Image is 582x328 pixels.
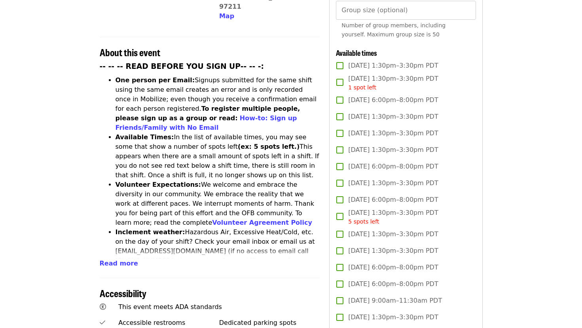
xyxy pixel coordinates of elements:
span: [DATE] 6:00pm–8:00pm PDT [348,263,438,272]
strong: Available Times: [116,133,174,141]
li: Hazardous Air, Excessive Heat/Cold, etc. on the day of your shift? Check your email inbox or emai... [116,228,320,275]
a: How-to: Sign up Friends/Family with No Email [116,114,297,131]
span: [DATE] 1:30pm–3:30pm PDT [348,229,438,239]
span: [DATE] 6:00pm–8:00pm PDT [348,162,438,171]
span: [DATE] 1:30pm–3:30pm PDT [348,74,438,92]
span: [DATE] 6:00pm–8:00pm PDT [348,95,438,105]
i: check icon [100,319,105,326]
li: We welcome and embrace the diversity in our community. We embrace the reality that we work at dif... [116,180,320,228]
span: [DATE] 9:00am–11:30am PDT [348,296,442,305]
span: Available times [336,47,377,58]
strong: Volunteer Expectations: [116,181,201,188]
span: [DATE] 1:30pm–3:30pm PDT [348,313,438,322]
span: This event meets ADA standards [118,303,222,311]
span: Number of group members, including yourself. Maximum group size is 50 [341,22,446,38]
span: Accessibility [100,286,146,300]
span: 1 spot left [348,84,376,91]
span: [DATE] 6:00pm–8:00pm PDT [348,195,438,205]
li: Signups submitted for the same shift using the same email creates an error and is only recorded o... [116,76,320,133]
strong: -- -- -- READ BEFORE YOU SIGN UP-- -- -: [100,62,264,70]
span: [DATE] 1:30pm–3:30pm PDT [348,145,438,155]
span: Map [219,12,234,20]
div: Accessible restrooms [118,318,219,328]
a: Volunteer Agreement Policy [212,219,312,226]
span: [DATE] 1:30pm–3:30pm PDT [348,208,438,226]
span: Read more [100,260,138,267]
strong: One person per Email: [116,76,195,84]
span: [DATE] 1:30pm–3:30pm PDT [348,178,438,188]
strong: Inclement weather: [116,228,185,236]
span: [DATE] 1:30pm–3:30pm PDT [348,129,438,138]
span: [DATE] 1:30pm–3:30pm PDT [348,246,438,256]
strong: To register multiple people, please sign up as a group or read: [116,105,300,122]
span: [DATE] 6:00pm–8:00pm PDT [348,279,438,289]
input: [object Object] [336,1,476,20]
strong: (ex: 5 spots left.) [238,143,300,150]
i: universal-access icon [100,303,106,311]
span: [DATE] 1:30pm–3:30pm PDT [348,61,438,70]
span: About this event [100,45,160,59]
span: [DATE] 1:30pm–3:30pm PDT [348,112,438,121]
button: Read more [100,259,138,268]
span: 5 spots left [348,218,379,225]
li: In the list of available times, you may see some that show a number of spots left This appears wh... [116,133,320,180]
div: Dedicated parking spots [219,318,320,328]
button: Map [219,11,234,21]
